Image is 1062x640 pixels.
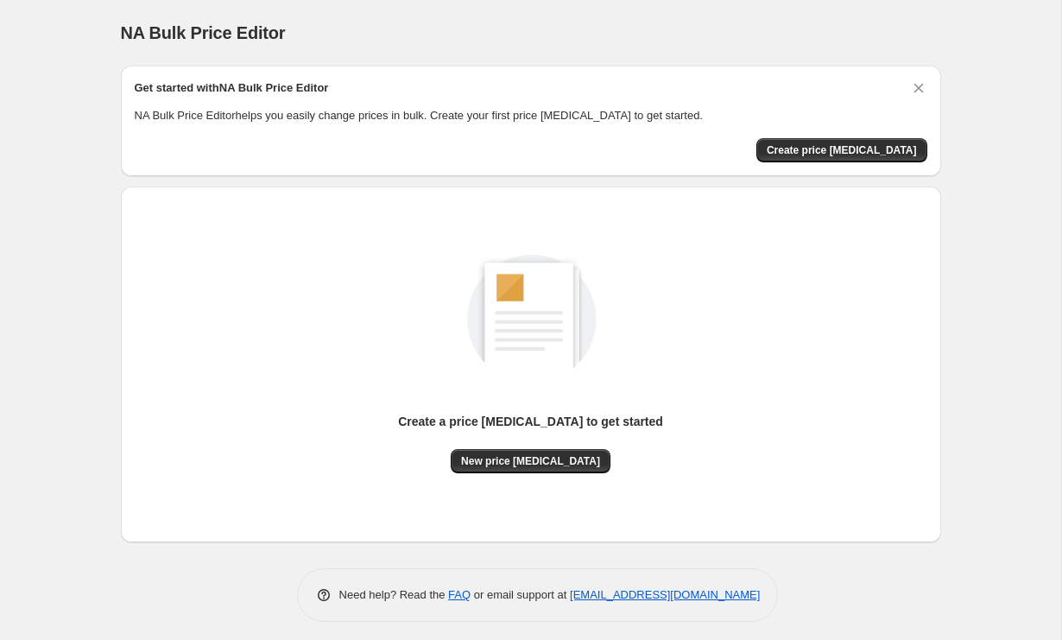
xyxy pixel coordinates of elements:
[339,588,449,601] span: Need help? Read the
[135,79,329,97] h2: Get started with NA Bulk Price Editor
[121,23,286,42] span: NA Bulk Price Editor
[767,143,917,157] span: Create price [MEDICAL_DATA]
[570,588,760,601] a: [EMAIL_ADDRESS][DOMAIN_NAME]
[756,138,927,162] button: Create price change job
[451,449,610,473] button: New price [MEDICAL_DATA]
[471,588,570,601] span: or email support at
[135,107,927,124] p: NA Bulk Price Editor helps you easily change prices in bulk. Create your first price [MEDICAL_DAT...
[461,454,600,468] span: New price [MEDICAL_DATA]
[910,79,927,97] button: Dismiss card
[398,413,663,430] p: Create a price [MEDICAL_DATA] to get started
[448,588,471,601] a: FAQ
